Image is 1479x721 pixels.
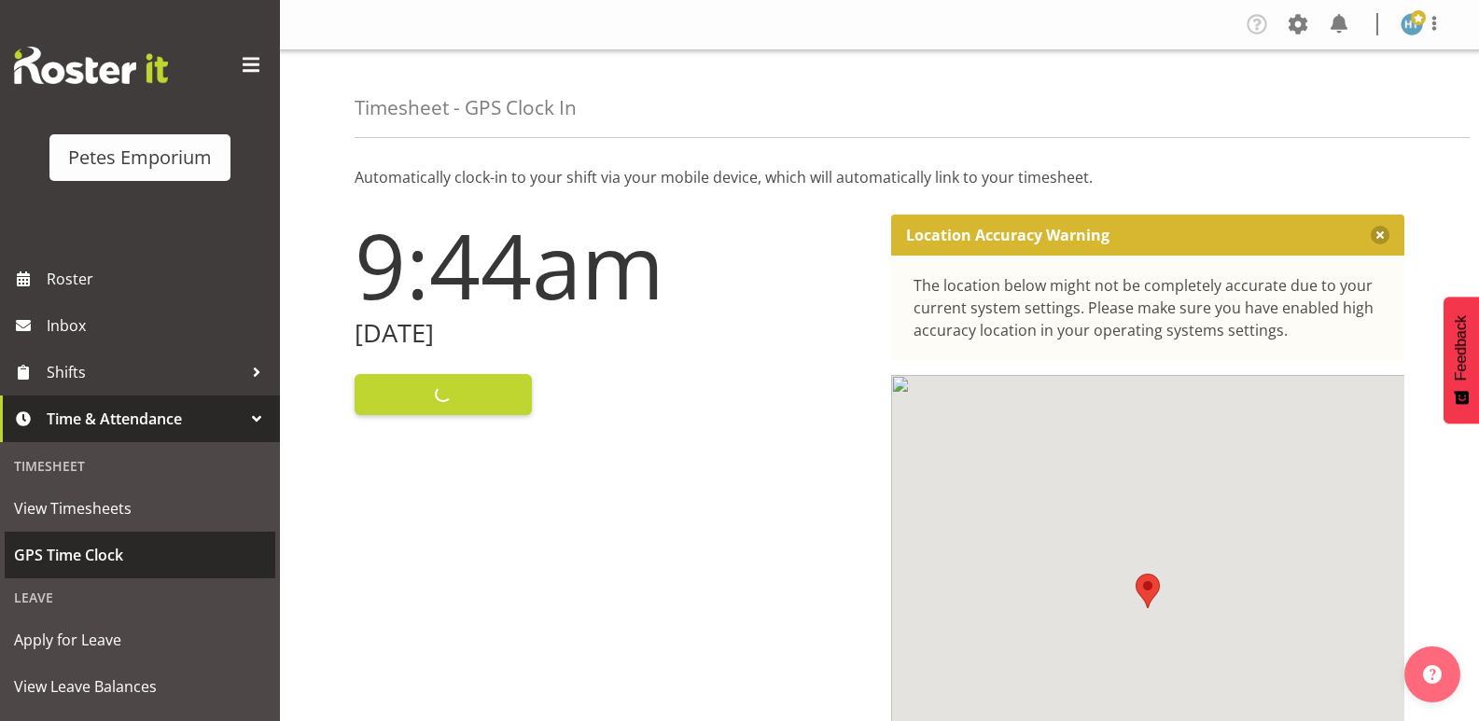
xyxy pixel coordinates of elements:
img: help-xxl-2.png [1423,665,1442,684]
button: Close message [1371,226,1389,244]
div: Leave [5,578,275,617]
h2: [DATE] [355,319,869,348]
h1: 9:44am [355,215,869,315]
span: Apply for Leave [14,626,266,654]
div: The location below might not be completely accurate due to your current system settings. Please m... [914,274,1383,341]
span: GPS Time Clock [14,541,266,569]
img: helena-tomlin701.jpg [1401,13,1423,35]
span: Time & Attendance [47,405,243,433]
p: Location Accuracy Warning [906,226,1109,244]
div: Timesheet [5,447,275,485]
span: Roster [47,265,271,293]
span: Inbox [47,312,271,340]
span: View Leave Balances [14,672,266,700]
img: Rosterit website logo [14,47,168,84]
button: Feedback - Show survey [1444,297,1479,423]
span: View Timesheets [14,494,266,522]
a: View Timesheets [5,485,275,532]
a: View Leave Balances [5,663,275,710]
a: Apply for Leave [5,617,275,663]
div: Petes Emporium [68,144,212,172]
span: Shifts [47,358,243,386]
h4: Timesheet - GPS Clock In [355,97,577,118]
a: GPS Time Clock [5,532,275,578]
span: Feedback [1453,315,1470,381]
p: Automatically clock-in to your shift via your mobile device, which will automatically link to you... [355,166,1404,188]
